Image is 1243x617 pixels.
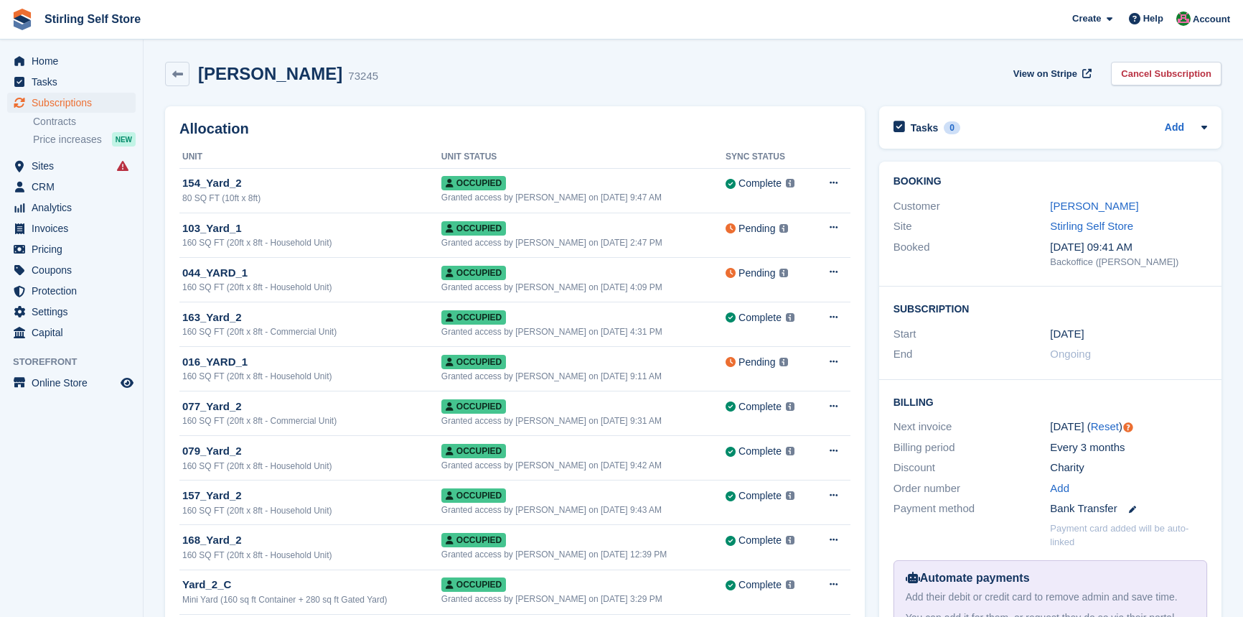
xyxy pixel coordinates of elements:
[441,370,726,383] div: Granted access by [PERSON_NAME] on [DATE] 9:11 AM
[738,176,782,191] div: Complete
[32,218,118,238] span: Invoices
[182,414,441,427] div: 160 SQ FT (20ft x 8ft - Commercial Unit)
[1050,239,1207,256] div: [DATE] 09:41 AM
[32,302,118,322] span: Settings
[1050,521,1207,549] p: Payment card added will be auto-linked
[7,177,136,197] a: menu
[7,260,136,280] a: menu
[182,532,441,549] div: 168_Yard_2
[786,402,794,411] img: icon-info-grey-7440780725fd019a000dd9b08b2336e03edf1995a4989e88bcd33f0948082b44.svg
[893,198,1051,215] div: Customer
[1013,67,1077,81] span: View on Stripe
[779,358,788,366] img: icon-info-grey-7440780725fd019a000dd9b08b2336e03edf1995a4989e88bcd33f0948082b44.svg
[33,131,136,147] a: Price increases NEW
[441,593,726,606] div: Granted access by [PERSON_NAME] on [DATE] 3:29 PM
[33,133,102,147] span: Price increases
[179,146,441,169] th: Unit
[1091,420,1119,432] a: Reset
[1111,62,1221,85] a: Cancel Subscription
[906,590,1195,605] div: Add their debit or credit card to remove admin and save time.
[1050,460,1207,476] div: Charity
[13,355,143,369] span: Storefront
[7,323,136,343] a: menu
[726,146,812,169] th: Sync Status
[33,115,136,129] a: Contracts
[182,549,441,562] div: 160 SQ FT (20ft x 8ft - Household Unit)
[911,121,939,134] h2: Tasks
[1050,481,1069,497] a: Add
[7,281,136,301] a: menu
[441,577,506,592] span: Occupied
[1008,62,1094,85] a: View on Stripe
[441,310,506,325] span: Occupied
[441,444,506,458] span: Occupied
[7,373,136,393] a: menu
[893,176,1207,187] h2: Booking
[786,179,794,187] img: icon-info-grey-7440780725fd019a000dd9b08b2336e03edf1995a4989e88bcd33f0948082b44.svg
[893,501,1051,517] div: Payment method
[7,51,136,71] a: menu
[944,121,960,134] div: 0
[117,160,128,172] i: Smart entry sync failures have occurred
[441,414,726,427] div: Granted access by [PERSON_NAME] on [DATE] 9:31 AM
[738,577,782,593] div: Complete
[32,260,118,280] span: Coupons
[441,191,726,204] div: Granted access by [PERSON_NAME] on [DATE] 9:47 AM
[32,51,118,71] span: Home
[441,488,506,503] span: Occupied
[182,399,441,415] div: 077_Yard_2
[441,355,506,369] span: Occupied
[893,440,1051,456] div: Billing period
[32,281,118,301] span: Protection
[1176,11,1191,26] img: Lucy
[441,281,726,294] div: Granted access by [PERSON_NAME] on [DATE] 4:09 PM
[182,370,441,383] div: 160 SQ FT (20ft x 8ft - Household Unit)
[348,68,378,85] div: 73245
[893,239,1051,269] div: Booked
[7,198,136,218] a: menu
[1050,220,1133,232] a: Stirling Self Store
[1050,419,1207,435] div: [DATE] ( )
[182,192,441,205] div: 80 SQ FT (10ft x 8ft)
[893,326,1051,343] div: Start
[32,93,118,113] span: Subscriptions
[893,419,1051,435] div: Next invoice
[441,176,506,190] span: Occupied
[738,444,782,459] div: Complete
[182,281,441,294] div: 160 SQ FT (20ft x 8ft - Household Unit)
[7,93,136,113] a: menu
[893,481,1051,497] div: Order number
[441,266,506,280] span: Occupied
[1072,11,1101,26] span: Create
[1122,421,1135,434] div: Tooltip anchor
[786,536,794,544] img: icon-info-grey-7440780725fd019a000dd9b08b2336e03edf1995a4989e88bcd33f0948082b44.svg
[893,394,1207,409] h2: Billing
[32,177,118,197] span: CRM
[786,447,794,455] img: icon-info-grey-7440780725fd019a000dd9b08b2336e03edf1995a4989e88bcd33f0948082b44.svg
[786,313,794,322] img: icon-info-grey-7440780725fd019a000dd9b08b2336e03edf1995a4989e88bcd33f0948082b44.svg
[441,459,726,472] div: Granted access by [PERSON_NAME] on [DATE] 9:42 AM
[893,301,1207,315] h2: Subscription
[182,236,441,249] div: 160 SQ FT (20ft x 8ft - Household Unit)
[441,504,726,516] div: Granted access by [PERSON_NAME] on [DATE] 9:43 AM
[39,7,146,31] a: Stirling Self Store
[441,146,726,169] th: Unit Status
[1050,440,1207,456] div: Every 3 months
[7,156,136,176] a: menu
[32,198,118,218] span: Analytics
[738,488,782,504] div: Complete
[738,399,782,414] div: Complete
[112,132,136,147] div: NEW
[182,443,441,460] div: 079_Yard_2
[893,460,1051,476] div: Discount
[7,302,136,322] a: menu
[1050,255,1207,269] div: Backoffice ([PERSON_NAME])
[441,533,506,547] span: Occupied
[7,239,136,259] a: menu
[182,310,441,326] div: 163_Yard_2
[1050,348,1091,360] span: Ongoing
[182,488,441,504] div: 157_Yard_2
[1050,501,1207,517] div: Bank Transfer
[7,72,136,92] a: menu
[779,269,788,277] img: icon-info-grey-7440780725fd019a000dd9b08b2336e03edf1995a4989e88bcd33f0948082b44.svg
